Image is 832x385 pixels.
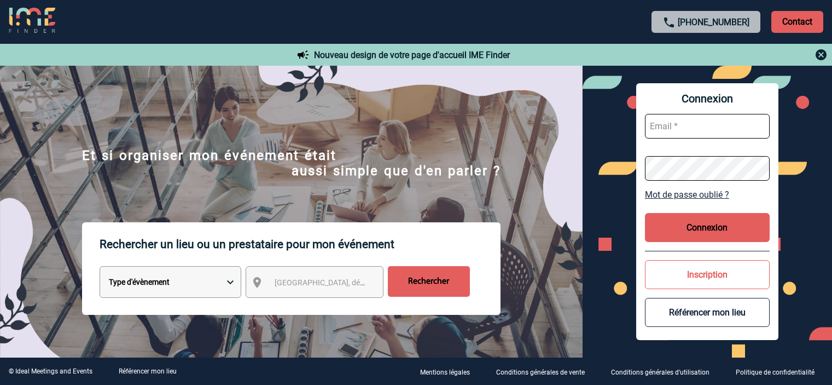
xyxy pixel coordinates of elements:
[645,260,770,289] button: Inscription
[662,16,676,29] img: call-24-px.png
[611,369,709,376] p: Conditions générales d'utilisation
[602,366,727,377] a: Conditions générales d'utilisation
[420,369,470,376] p: Mentions légales
[119,367,177,375] a: Référencer mon lieu
[100,222,501,266] p: Rechercher un lieu ou un prestataire pour mon événement
[411,366,487,377] a: Mentions légales
[678,17,749,27] a: [PHONE_NUMBER]
[9,367,92,375] div: © Ideal Meetings and Events
[388,266,470,297] input: Rechercher
[645,92,770,105] span: Connexion
[275,278,427,287] span: [GEOGRAPHIC_DATA], département, région...
[645,189,770,200] a: Mot de passe oublié ?
[771,11,823,33] p: Contact
[645,213,770,242] button: Connexion
[496,369,585,376] p: Conditions générales de vente
[487,366,602,377] a: Conditions générales de vente
[645,298,770,327] button: Référencer mon lieu
[645,114,770,139] input: Email *
[736,369,814,376] p: Politique de confidentialité
[727,366,832,377] a: Politique de confidentialité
